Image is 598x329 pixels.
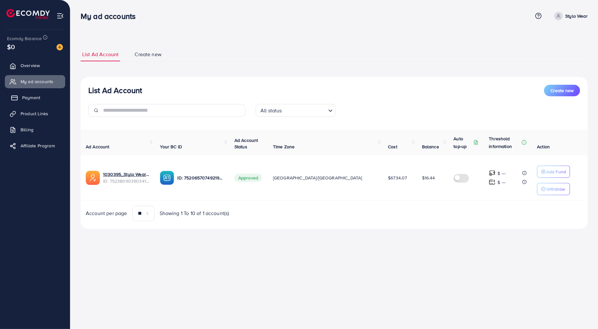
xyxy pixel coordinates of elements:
span: List Ad Account [82,51,119,58]
h3: My ad accounts [81,12,141,21]
span: Ecomdy Balance [7,35,42,42]
span: Account per page [86,210,127,217]
div: Search for option [256,104,336,117]
span: Create new [550,87,574,94]
p: $ --- [497,169,506,177]
span: Cost [388,143,397,150]
span: Create new [135,51,162,58]
button: Create new [544,85,580,96]
button: Add Fund [537,166,570,178]
img: top-up amount [489,179,496,186]
img: menu [57,12,64,20]
span: Billing [21,126,33,133]
span: Approved [234,174,262,182]
a: Billing [5,123,65,136]
p: Stylo Wear [565,12,588,20]
span: Ad Account Status [234,137,258,150]
p: ID: 7520657074921996304 [177,174,224,182]
span: Affiliate Program [21,143,55,149]
span: [GEOGRAPHIC_DATA]/[GEOGRAPHIC_DATA] [273,175,362,181]
img: ic-ba-acc.ded83a64.svg [160,171,174,185]
a: Overview [5,59,65,72]
span: Payment [22,94,40,101]
span: My ad accounts [21,78,53,85]
button: Withdraw [537,183,570,195]
span: Time Zone [273,143,295,150]
p: $ --- [497,178,506,186]
h3: List Ad Account [88,86,142,95]
a: 1030395_Stylo Wear_1751773316264 [103,171,150,177]
span: Ad Account [86,143,110,150]
img: logo [6,9,50,19]
a: My ad accounts [5,75,65,88]
span: Showing 1 To 10 of 1 account(s) [160,210,229,217]
span: $0 [7,42,15,51]
span: Product Links [21,110,48,117]
span: $6734.07 [388,175,407,181]
a: Affiliate Program [5,139,65,152]
span: $16.44 [422,175,435,181]
a: Payment [5,91,65,104]
span: Action [537,143,550,150]
div: <span class='underline'>1030395_Stylo Wear_1751773316264</span></br>7523809039034122257 [103,171,150,184]
span: Balance [422,143,439,150]
p: Auto top-up [453,135,472,150]
span: Overview [21,62,40,69]
span: All status [259,106,283,115]
span: Your BC ID [160,143,182,150]
p: Add Fund [546,168,566,176]
p: Withdraw [546,185,565,193]
input: Search for option [284,105,326,115]
p: Threshold information [489,135,520,150]
a: Product Links [5,107,65,120]
img: top-up amount [489,170,496,177]
span: ID: 7523809039034122257 [103,178,150,184]
img: ic-ads-acc.e4c84228.svg [86,171,100,185]
img: image [57,44,63,50]
a: Stylo Wear [552,12,588,20]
